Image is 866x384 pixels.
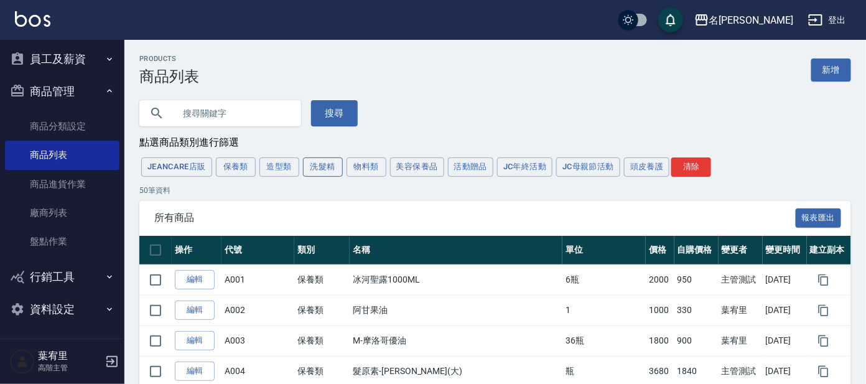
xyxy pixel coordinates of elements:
td: 葉宥里 [719,325,763,356]
td: M-摩洛哥優油 [350,325,562,356]
th: 建立副本 [807,236,851,265]
a: 商品列表 [5,141,119,169]
a: 商品分類設定 [5,112,119,141]
th: 單位 [562,236,646,265]
td: 6瓶 [562,265,646,295]
button: 美容保養品 [390,157,444,177]
a: 廠商列表 [5,199,119,227]
button: 頭皮養護 [624,157,670,177]
button: 員工及薪資 [5,43,119,75]
td: A003 [221,325,294,356]
th: 類別 [294,236,350,265]
td: 阿甘果油 [350,295,562,325]
button: JC母親節活動 [556,157,620,177]
td: 冰河聖露1000ML [350,265,562,295]
button: 搜尋 [311,100,358,126]
td: 葉宥里 [719,295,763,325]
td: 1800 [646,325,674,356]
p: 高階主管 [38,362,101,373]
td: 保養類 [294,265,350,295]
td: 1000 [646,295,674,325]
button: 名[PERSON_NAME] [689,7,798,33]
button: 資料設定 [5,293,119,325]
button: 物料類 [347,157,386,177]
div: 名[PERSON_NAME] [709,12,793,28]
td: 2000 [646,265,674,295]
td: 1 [562,295,646,325]
button: JC年終活動 [497,157,552,177]
button: 保養類 [216,157,256,177]
td: 900 [674,325,719,356]
input: 搜尋關鍵字 [174,96,291,130]
button: 報表匯出 [796,208,842,228]
p: 50 筆資料 [139,185,851,196]
th: 變更時間 [763,236,807,265]
th: 變更者 [719,236,763,265]
button: JeanCare店販 [141,157,212,177]
a: 新增 [811,59,851,82]
td: 保養類 [294,325,350,356]
a: 編輯 [175,270,215,289]
a: 盤點作業 [5,227,119,256]
th: 代號 [221,236,294,265]
a: 編輯 [175,362,215,381]
td: [DATE] [763,295,807,325]
button: 行銷工具 [5,261,119,293]
th: 名稱 [350,236,562,265]
a: 編輯 [175,331,215,350]
div: 點選商品類別進行篩選 [139,136,851,149]
span: 所有商品 [154,212,796,224]
th: 價格 [646,236,674,265]
button: 造型類 [259,157,299,177]
a: 編輯 [175,301,215,320]
button: 活動贈品 [448,157,494,177]
td: 主管測試 [719,265,763,295]
td: A002 [221,295,294,325]
img: Logo [15,11,50,27]
th: 操作 [172,236,221,265]
a: 商品進貨作業 [5,170,119,199]
th: 自購價格 [674,236,719,265]
td: 330 [674,295,719,325]
td: [DATE] [763,265,807,295]
td: 950 [674,265,719,295]
h3: 商品列表 [139,68,199,85]
button: save [658,7,683,32]
h5: 葉宥里 [38,350,101,362]
h2: Products [139,55,199,63]
img: Person [10,349,35,374]
button: 洗髮精 [303,157,343,177]
button: 商品管理 [5,75,119,108]
button: 清除 [671,157,711,177]
td: A001 [221,265,294,295]
td: 保養類 [294,295,350,325]
a: 報表匯出 [796,212,842,223]
td: [DATE] [763,325,807,356]
button: 登出 [803,9,851,32]
td: 36瓶 [562,325,646,356]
